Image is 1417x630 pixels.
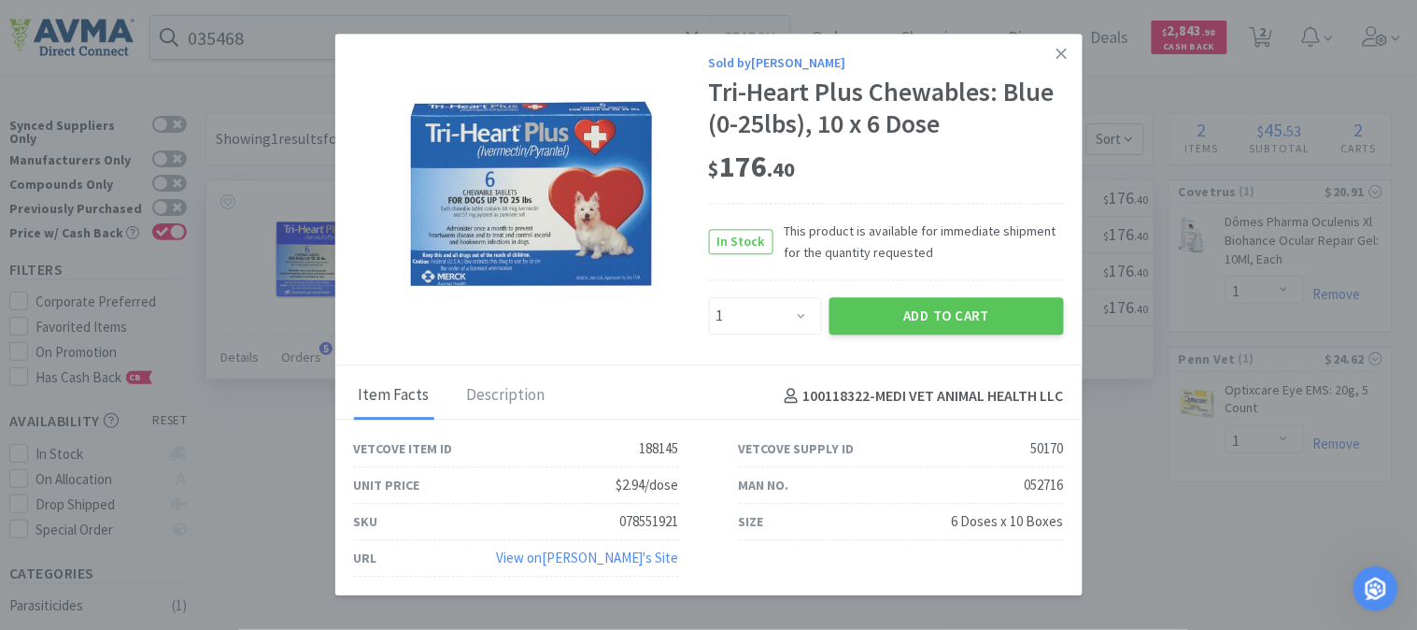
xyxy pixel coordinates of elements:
[952,511,1064,534] div: 6 Doses x 10 Boxes
[709,148,796,185] span: 176
[739,438,855,459] div: Vetcove Supply ID
[354,548,377,568] div: URL
[768,156,796,182] span: . 40
[1025,475,1064,497] div: 052716
[829,297,1064,335] button: Add to Cart
[709,156,720,182] span: $
[354,373,434,420] div: Item Facts
[1031,438,1064,461] div: 50170
[354,511,378,532] div: SKU
[410,72,653,315] img: 20bfe203d5f74823b32dd762a3eed120_50170.jpeg
[709,52,1064,73] div: Sold by [PERSON_NAME]
[462,373,550,420] div: Description
[739,475,789,495] div: Man No.
[773,222,1064,264] span: This product is available for immediate shipment for the quantity requested
[777,384,1064,408] h4: 100118322 - MEDI VET ANIMAL HEALTH LLC
[710,230,772,253] span: In Stock
[709,78,1064,140] div: Tri-Heart Plus Chewables: Blue (0-25lbs), 10 x 6 Dose
[620,511,679,534] div: 078551921
[354,475,420,495] div: Unit Price
[739,511,764,532] div: Size
[354,438,453,459] div: Vetcove Item ID
[1353,566,1398,611] iframe: Intercom live chat
[497,550,679,567] a: View on[PERSON_NAME]'s Site
[640,438,679,461] div: 188145
[616,475,679,497] div: $2.94/dose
